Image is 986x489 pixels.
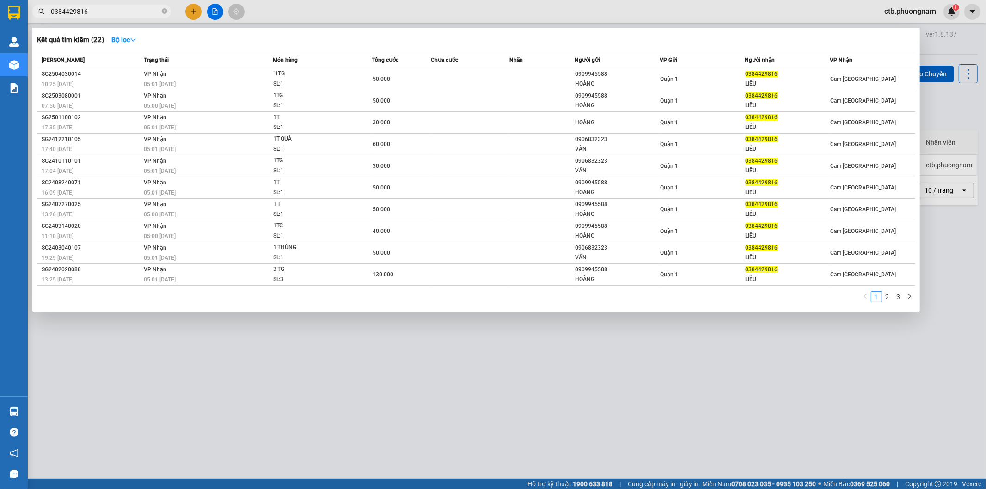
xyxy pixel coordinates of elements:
[273,264,343,275] div: 3 TG
[831,184,896,191] span: Cam [GEOGRAPHIC_DATA]
[42,146,73,153] span: 17:40 [DATE]
[576,243,660,253] div: 0906832323
[273,69,343,79] div: `1TG
[576,118,660,128] div: HOÀNG
[144,71,166,77] span: VP Nhận
[144,92,166,99] span: VP Nhận
[372,57,398,63] span: Tổng cước
[10,428,18,437] span: question-circle
[144,103,176,109] span: 05:00 [DATE]
[746,223,778,229] span: 0384429816
[111,36,136,43] strong: Bộ lọc
[661,250,679,256] span: Quận 1
[860,291,871,302] button: left
[576,188,660,197] div: HOÀNG
[8,6,20,20] img: logo-vxr
[273,231,343,241] div: SL: 1
[893,291,904,302] li: 3
[273,112,343,122] div: 1T
[373,228,390,234] span: 40.000
[746,79,830,89] div: LIỄU
[661,163,679,169] span: Quận 1
[273,188,343,198] div: SL: 1
[273,209,343,220] div: SL: 1
[373,271,393,278] span: 130.000
[831,163,896,169] span: Cam [GEOGRAPHIC_DATA]
[78,44,127,55] li: (c) 2017
[144,245,166,251] span: VP Nhận
[144,223,166,229] span: VP Nhận
[42,69,141,79] div: SG2504030014
[144,211,176,218] span: 05:00 [DATE]
[42,178,141,188] div: SG2408240071
[661,119,679,126] span: Quận 1
[830,57,853,63] span: VP Nhận
[273,243,343,253] div: 1 THÙNG
[10,449,18,458] span: notification
[144,189,176,196] span: 05:01 [DATE]
[273,57,298,63] span: Món hàng
[661,228,679,234] span: Quận 1
[882,292,893,302] a: 2
[746,114,778,121] span: 0384429816
[42,200,141,209] div: SG2407270025
[576,231,660,241] div: HOÀNG
[871,292,882,302] a: 1
[144,114,166,121] span: VP Nhận
[509,57,523,63] span: Nhãn
[273,79,343,89] div: SL: 1
[273,156,343,166] div: 1TG
[42,113,141,122] div: SG2501100102
[144,158,166,164] span: VP Nhận
[661,271,679,278] span: Quận 1
[144,136,166,142] span: VP Nhận
[904,291,915,302] li: Next Page
[273,221,343,231] div: 1TG
[831,250,896,256] span: Cam [GEOGRAPHIC_DATA]
[273,122,343,133] div: SL: 1
[373,98,390,104] span: 50.000
[576,101,660,110] div: HOÀNG
[746,101,830,110] div: LIỄU
[273,166,343,176] div: SL: 1
[273,101,343,111] div: SL: 1
[144,179,166,186] span: VP Nhận
[9,37,19,47] img: warehouse-icon
[746,188,830,197] div: LIỄU
[431,57,458,63] span: Chưa cước
[746,158,778,164] span: 0384429816
[882,291,893,302] li: 2
[144,255,176,261] span: 05:01 [DATE]
[37,35,104,45] h3: Kết quả tìm kiếm ( 22 )
[860,291,871,302] li: Previous Page
[746,266,778,273] span: 0384429816
[12,60,51,119] b: Phương Nam Express
[831,119,896,126] span: Cam [GEOGRAPHIC_DATA]
[746,166,830,176] div: LIỄU
[100,12,122,34] img: logo.jpg
[373,163,390,169] span: 30.000
[273,134,343,144] div: 1T QUÀ
[42,233,73,239] span: 11:10 [DATE]
[831,76,896,82] span: Cam [GEOGRAPHIC_DATA]
[373,76,390,82] span: 50.000
[576,221,660,231] div: 0909945588
[661,76,679,82] span: Quận 1
[907,293,913,299] span: right
[576,178,660,188] div: 0909945588
[162,8,167,14] span: close-circle
[745,57,775,63] span: Người nhận
[904,291,915,302] button: right
[57,13,92,57] b: Gửi khách hàng
[144,81,176,87] span: 05:01 [DATE]
[831,98,896,104] span: Cam [GEOGRAPHIC_DATA]
[42,265,141,275] div: SG2402020088
[576,69,660,79] div: 0909945588
[661,206,679,213] span: Quận 1
[746,179,778,186] span: 0384429816
[42,276,73,283] span: 13:25 [DATE]
[746,231,830,241] div: LIỄU
[576,200,660,209] div: 0909945588
[746,245,778,251] span: 0384429816
[661,98,679,104] span: Quận 1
